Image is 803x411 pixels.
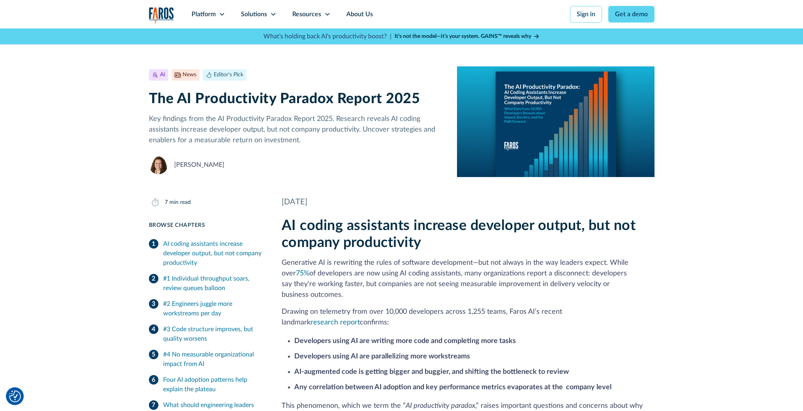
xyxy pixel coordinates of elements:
[294,384,611,391] strong: Any correlation between AI adoption and key performance metrics evaporates at the company level
[9,390,21,402] img: Revisit consent button
[294,337,516,345] strong: Developers using AI are writing more code and completing more tasks
[570,6,602,23] a: Sign in
[406,402,475,409] em: AI productivity paradox
[395,32,540,41] a: It’s not the model—it’s your system. GAINS™ reveals why
[163,239,263,268] div: AI coding assistants increase developer output, but not company productivity
[282,258,654,300] p: Generative AI is rewriting the rules of software development—but not always in the way leaders ex...
[296,270,309,277] a: 75%
[282,307,654,328] p: Drawing on telemetry from over 10,000 developers across 1,255 teams, Faros AI’s recent landmark c...
[294,368,569,375] strong: AI-augmented code is getting bigger and buggier, and shifting the bottleneck to review
[149,271,263,296] a: #1 Individual throughput soars, review queues balloon
[149,321,263,347] a: #3 Code structure improves, but quality worsens
[163,274,263,293] div: #1 Individual throughput soars, review queues balloon
[294,353,470,360] strong: Developers using AI are parallelizing more workstreams
[608,6,654,23] a: Get a demo
[163,324,263,343] div: #3 Code structure improves, but quality worsens
[149,114,445,146] p: Key findings from the AI Productivity Paradox Report 2025. Research reveals AI coding assistants ...
[149,221,263,230] div: Browse Chapters
[149,7,174,23] img: Logo of the analytics and reporting company Faros.
[163,375,263,394] div: Four AI adoption patterns help explain the plateau
[174,160,224,170] div: [PERSON_NAME]
[457,66,654,177] img: A report cover on a blue background. The cover reads:The AI Productivity Paradox: AI Coding Assis...
[149,372,263,397] a: Four AI adoption patterns help explain the plateau
[282,196,654,208] div: [DATE]
[292,9,321,19] div: Resources
[241,9,267,19] div: Solutions
[149,155,168,174] img: Neely Dunlap
[282,217,654,251] h2: AI coding assistants increase developer output, but not company productivity
[310,319,360,326] a: research report
[149,90,445,107] h1: The AI Productivity Paradox Report 2025
[395,34,531,39] strong: It’s not the model—it’s your system. GAINS™ reveals why
[160,71,165,79] div: AI
[149,347,263,372] a: #4 No measurable organizational impact from AI
[9,390,21,402] button: Cookie Settings
[149,296,263,321] a: #2 Engineers juggle more workstreams per day
[214,71,243,79] div: Editor's Pick
[192,9,216,19] div: Platform
[163,350,263,369] div: #4 No measurable organizational impact from AI
[149,236,263,271] a: AI coding assistants increase developer output, but not company productivity
[263,32,391,41] p: What's holding back AI's productivity boost? |
[163,299,263,318] div: #2 Engineers juggle more workstreams per day
[165,198,168,207] div: 7
[149,7,174,23] a: home
[182,71,196,79] div: News
[169,198,191,207] div: min read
